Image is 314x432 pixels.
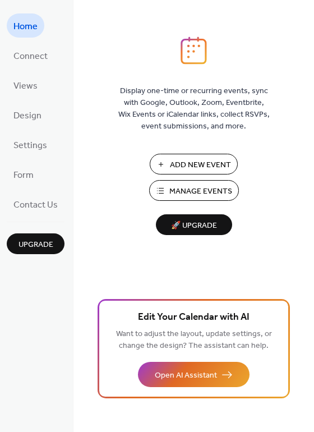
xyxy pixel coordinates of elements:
[156,214,232,235] button: 🚀 Upgrade
[138,362,250,387] button: Open AI Assistant
[13,196,58,214] span: Contact Us
[13,18,38,35] span: Home
[138,310,250,325] span: Edit Your Calendar with AI
[181,36,206,65] img: logo_icon.svg
[7,13,44,38] a: Home
[7,233,64,254] button: Upgrade
[13,48,48,65] span: Connect
[7,103,48,127] a: Design
[155,370,217,382] span: Open AI Assistant
[7,43,54,67] a: Connect
[7,132,54,157] a: Settings
[163,218,225,233] span: 🚀 Upgrade
[13,137,47,154] span: Settings
[169,186,232,197] span: Manage Events
[118,85,270,132] span: Display one-time or recurring events, sync with Google, Outlook, Zoom, Eventbrite, Wix Events or ...
[13,167,34,184] span: Form
[13,107,41,125] span: Design
[7,162,40,186] a: Form
[13,77,38,95] span: Views
[7,73,44,97] a: Views
[149,180,239,201] button: Manage Events
[116,327,272,353] span: Want to adjust the layout, update settings, or change the design? The assistant can help.
[7,192,64,216] a: Contact Us
[150,154,238,174] button: Add New Event
[19,239,53,251] span: Upgrade
[170,159,231,171] span: Add New Event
